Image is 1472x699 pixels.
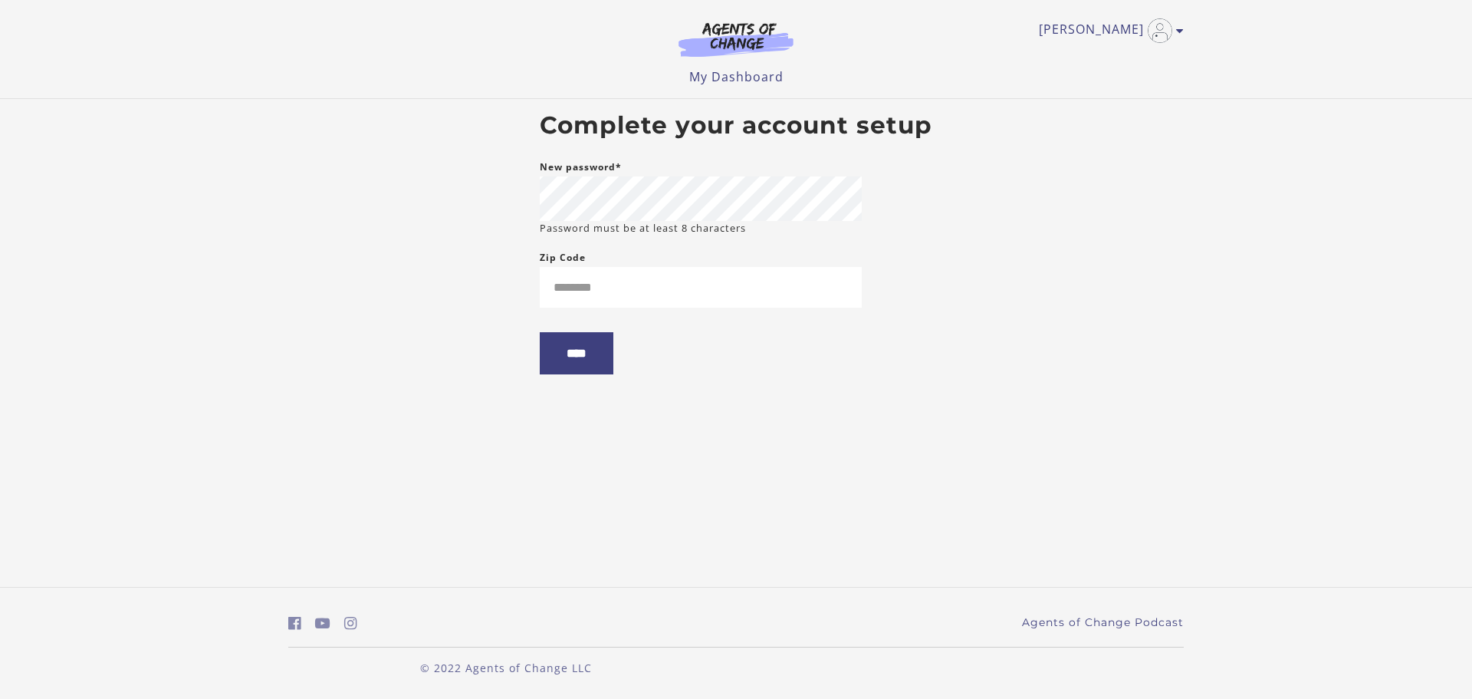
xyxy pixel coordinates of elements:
[288,660,724,676] p: © 2022 Agents of Change LLC
[1022,615,1184,631] a: Agents of Change Podcast
[344,616,357,631] i: https://www.instagram.com/agentsofchangeprep/ (Open in a new window)
[344,612,357,635] a: https://www.instagram.com/agentsofchangeprep/ (Open in a new window)
[288,612,301,635] a: https://www.facebook.com/groups/aswbtestprep (Open in a new window)
[1039,18,1176,43] a: Toggle menu
[540,249,586,267] label: Zip Code
[689,68,784,85] a: My Dashboard
[288,616,301,631] i: https://www.facebook.com/groups/aswbtestprep (Open in a new window)
[315,612,330,635] a: https://www.youtube.com/c/AgentsofChangeTestPrepbyMeaganMitchell (Open in a new window)
[540,221,746,236] small: Password must be at least 8 characters
[662,21,810,57] img: Agents of Change Logo
[540,111,932,140] h2: Complete your account setup
[540,158,622,176] label: New password*
[315,616,330,631] i: https://www.youtube.com/c/AgentsofChangeTestPrepbyMeaganMitchell (Open in a new window)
